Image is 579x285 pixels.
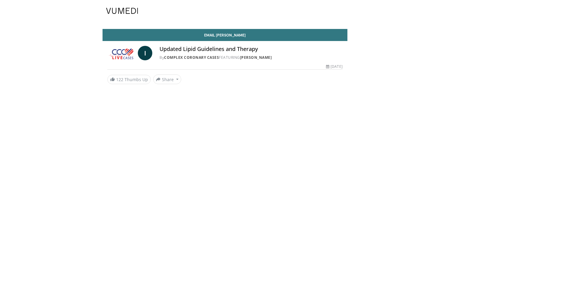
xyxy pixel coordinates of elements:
button: Share [153,74,181,84]
img: Complex Coronary Cases [107,46,135,60]
div: By FEATURING [160,55,342,60]
a: 122 Thumbs Up [107,75,151,84]
a: Complex Coronary Cases [164,55,219,60]
h4: Updated Lipid Guidelines and Therapy [160,46,342,52]
img: VuMedi Logo [106,8,138,14]
div: [DATE] [326,64,342,69]
a: [PERSON_NAME] [240,55,272,60]
a: Email [PERSON_NAME] [103,29,347,41]
a: I [138,46,152,60]
span: 122 [116,77,123,82]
